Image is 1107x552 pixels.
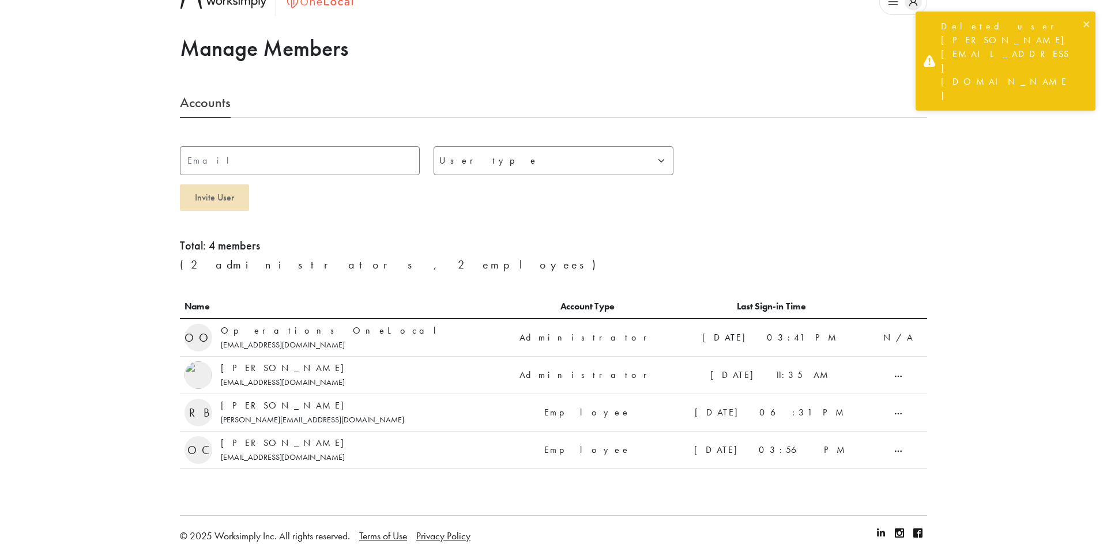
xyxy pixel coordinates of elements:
p: OC [184,436,212,464]
button: close [1083,16,1091,30]
small: [EMAIL_ADDRESS][DOMAIN_NAME] [221,452,345,462]
td: Administrator [501,357,673,394]
input: Email [180,146,420,175]
h5: Total: 4 members [180,239,927,252]
div: Operations OneLocal [221,324,445,351]
a: Privacy Policy [416,530,470,542]
td: N/A [869,319,927,357]
p: OO [184,324,212,351]
th: Last Sign-in Time [673,295,869,319]
p: RB [184,399,212,426]
small: [PERSON_NAME][EMAIL_ADDRESS][DOMAIN_NAME] [221,414,404,425]
span: © 2025 Worksimply Inc. All rights reserved. [180,530,350,542]
p: ( 2 administrator s , 2 employee s ) [180,257,927,272]
td: [DATE] 03:41 PM [673,319,869,357]
td: Employee [501,394,673,432]
div: [PERSON_NAME] [221,399,404,426]
td: Employee [501,432,673,469]
a: Accounts [180,88,231,117]
td: [DATE] 11:35 AM [673,357,869,394]
th: Name [180,295,501,319]
td: [DATE] 03:56 PM [673,432,869,469]
small: [EMAIL_ADDRESS][DOMAIN_NAME] [221,377,345,387]
td: [DATE] 06:31 PM [673,394,869,432]
div: [PERSON_NAME] [221,436,355,464]
div: [PERSON_NAME] [221,361,355,389]
a: Terms of Use [359,530,407,542]
div: Deleted user [PERSON_NAME][EMAIL_ADDRESS][DOMAIN_NAME] [941,20,1079,103]
th: Account Type [501,295,673,319]
small: [EMAIL_ADDRESS][DOMAIN_NAME] [221,339,345,350]
h1: Manage Members [180,35,927,62]
td: Administrator [501,319,673,357]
